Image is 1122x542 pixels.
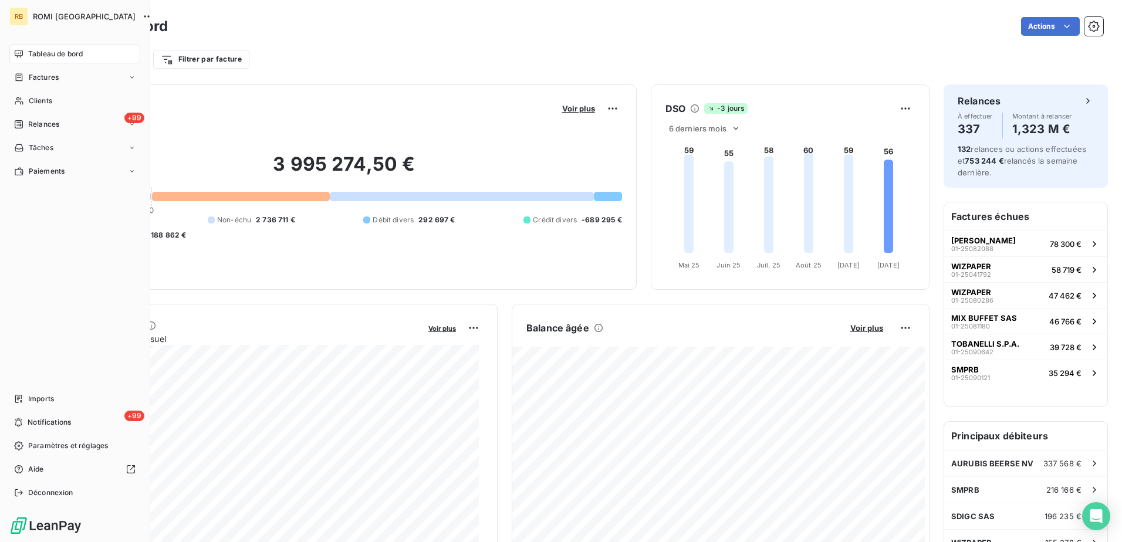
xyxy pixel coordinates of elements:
[418,215,455,225] span: 292 697 €
[428,324,456,333] span: Voir plus
[1012,120,1072,138] h4: 1,323 M €
[124,113,144,123] span: +99
[1049,291,1082,300] span: 47 462 €
[28,487,73,498] span: Déconnexion
[944,282,1107,308] button: WIZPAPER01-2508028647 462 €
[951,511,995,521] span: SDIGC SAS
[1021,17,1080,36] button: Actions
[149,205,154,215] span: 0
[66,333,420,345] span: Chiffre d'affaires mensuel
[944,202,1107,231] h6: Factures échues
[850,323,883,333] span: Voir plus
[1045,511,1082,521] span: 196 235 €
[1049,368,1082,378] span: 35 294 €
[1043,459,1082,468] span: 337 568 €
[1050,343,1082,352] span: 39 728 €
[582,215,622,225] span: -689 295 €
[944,256,1107,282] button: WIZPAPER01-2504179258 719 €
[9,7,28,26] div: RB
[951,323,990,330] span: 01-25081180
[951,287,991,297] span: WIZPAPER
[1050,239,1082,249] span: 78 300 €
[944,334,1107,360] button: TOBANELLI S.P.A.01-2509064239 728 €
[1046,485,1082,494] span: 216 166 €
[951,313,1017,323] span: MIX BUFFET SAS
[757,261,780,269] tspan: Juil. 25
[704,103,748,114] span: -3 jours
[678,261,699,269] tspan: Mai 25
[1012,113,1072,120] span: Montant à relancer
[847,323,887,333] button: Voir plus
[965,156,1003,165] span: 753 244 €
[944,308,1107,334] button: MIX BUFFET SAS01-2508118046 766 €
[29,72,59,83] span: Factures
[951,485,979,494] span: SMPRB
[124,411,144,421] span: +99
[29,143,53,153] span: Tâches
[958,94,1001,108] h6: Relances
[796,261,822,269] tspan: Août 25
[533,215,577,225] span: Crédit divers
[837,261,860,269] tspan: [DATE]
[1052,265,1082,275] span: 58 719 €
[951,245,993,252] span: 01-25082088
[951,236,1016,245] span: [PERSON_NAME]
[951,271,991,278] span: 01-25041792
[951,262,991,271] span: WIZPAPER
[951,348,993,355] span: 01-25090642
[29,96,52,106] span: Clients
[958,144,1086,177] span: relances ou actions effectuées et relancés la semaine dernière.
[1082,502,1110,530] div: Open Intercom Messenger
[256,215,295,225] span: 2 736 711 €
[217,215,251,225] span: Non-échu
[28,464,44,475] span: Aide
[1049,317,1082,326] span: 46 766 €
[944,360,1107,385] button: SMPRB01-2509012135 294 €
[562,104,595,113] span: Voir plus
[28,49,83,59] span: Tableau de bord
[951,297,993,304] span: 01-25080286
[425,323,459,333] button: Voir plus
[33,12,136,21] span: ROMI [GEOGRAPHIC_DATA]
[559,103,599,114] button: Voir plus
[958,113,993,120] span: À effectuer
[9,460,140,479] a: Aide
[9,516,82,535] img: Logo LeanPay
[944,231,1107,256] button: [PERSON_NAME]01-2508208878 300 €
[66,153,622,188] h2: 3 995 274,50 €
[951,339,1019,348] span: TOBANELLI S.P.A.
[28,119,59,130] span: Relances
[29,166,65,177] span: Paiements
[958,120,993,138] h4: 337
[147,230,187,240] span: -188 862 €
[944,422,1107,450] h6: Principaux débiteurs
[669,124,726,133] span: 6 derniers mois
[28,417,71,428] span: Notifications
[951,459,1034,468] span: AURUBIS BEERSE NV
[717,261,741,269] tspan: Juin 25
[665,101,685,116] h6: DSO
[958,144,971,154] span: 132
[951,374,990,381] span: 01-25090121
[877,261,900,269] tspan: [DATE]
[526,321,589,335] h6: Balance âgée
[28,394,54,404] span: Imports
[373,215,414,225] span: Débit divers
[951,365,979,374] span: SMPRB
[28,441,108,451] span: Paramètres et réglages
[153,50,249,69] button: Filtrer par facture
